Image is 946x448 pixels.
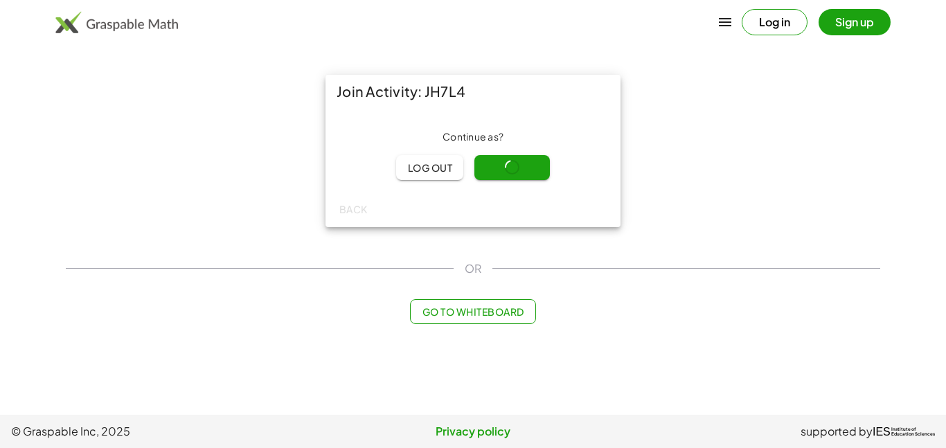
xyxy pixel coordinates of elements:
span: Go to Whiteboard [422,305,524,318]
span: Institute of Education Sciences [891,427,935,437]
div: Continue as ? [337,130,609,144]
span: supported by [801,423,873,440]
span: OR [465,260,481,277]
a: Privacy policy [319,423,627,440]
button: Log out [396,155,463,180]
button: Sign up [819,9,891,35]
span: © Graspable Inc, 2025 [11,423,319,440]
button: Go to Whiteboard [410,299,535,324]
a: IESInstitute ofEducation Sciences [873,423,935,440]
button: Log in [742,9,807,35]
div: Join Activity: JH7L4 [325,75,621,108]
span: IES [873,425,891,438]
span: Log out [407,161,452,174]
